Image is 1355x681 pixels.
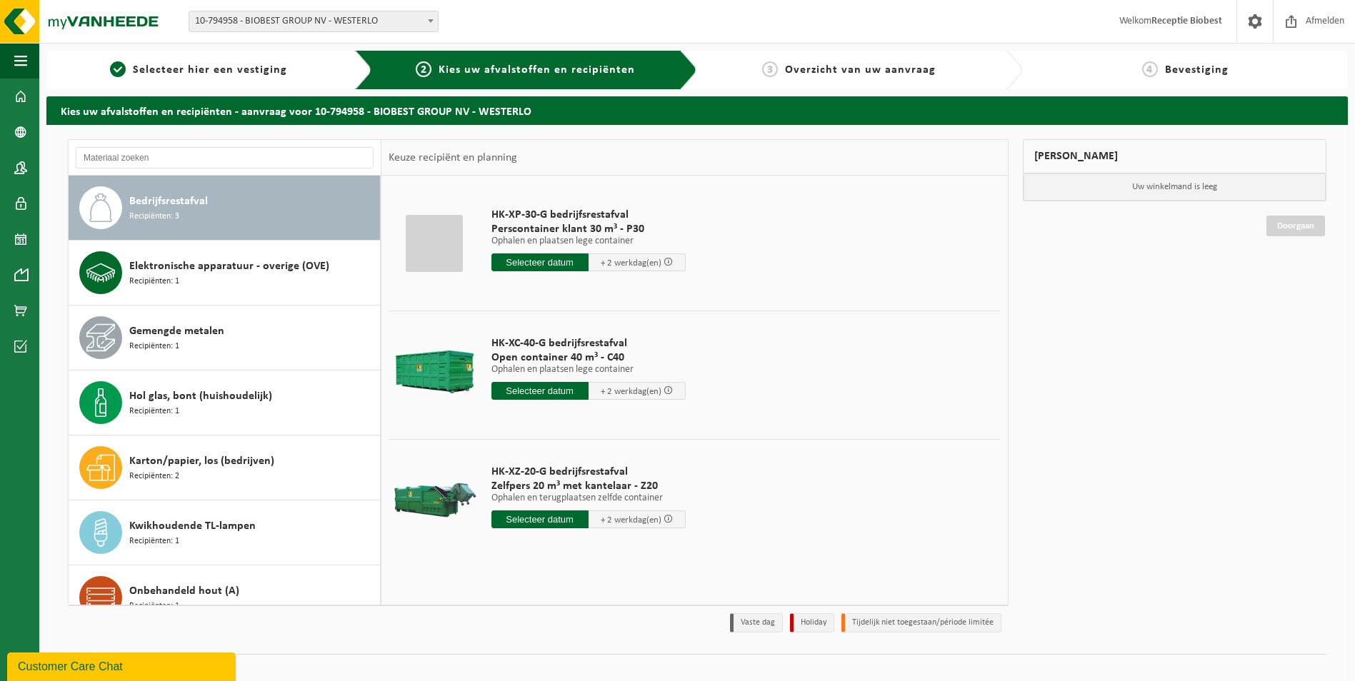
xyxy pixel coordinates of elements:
[491,382,589,400] input: Selecteer datum
[1023,139,1327,173] div: [PERSON_NAME]
[762,61,778,77] span: 3
[129,210,179,223] span: Recipiënten: 3
[491,510,589,528] input: Selecteer datum
[491,222,686,236] span: Perscontainer klant 30 m³ - P30
[129,388,272,405] span: Hol glas, bont (huishoudelijk)
[785,64,936,76] span: Overzicht van uw aanvraag
[69,435,381,500] button: Karton/papier, los (bedrijven) Recipiënten: 2
[381,140,524,176] div: Keuze recipiënt en planning
[1266,216,1325,236] a: Doorgaan
[69,370,381,435] button: Hol glas, bont (huishoudelijk) Recipiënten: 1
[1165,64,1229,76] span: Bevestiging
[601,515,661,525] span: + 2 werkdag(en)
[491,350,686,365] span: Open container 40 m³ - C40
[129,470,179,483] span: Recipiënten: 2
[129,323,224,340] span: Gemengde metalen
[69,500,381,565] button: Kwikhoudende TL-lampen Recipiënten: 1
[189,11,438,31] span: 10-794958 - BIOBEST GROUP NV - WESTERLO
[133,64,287,76] span: Selecteer hier een vestiging
[69,176,381,241] button: Bedrijfsrestafval Recipiënten: 3
[46,96,1348,124] h2: Kies uw afvalstoffen en recipiënten - aanvraag voor 10-794958 - BIOBEST GROUP NV - WESTERLO
[439,64,635,76] span: Kies uw afvalstoffen en recipiënten
[416,61,431,77] span: 2
[491,208,686,222] span: HK-XP-30-G bedrijfsrestafval
[54,61,344,79] a: 1Selecteer hier een vestiging
[69,565,381,630] button: Onbehandeld hout (A) Recipiënten: 1
[491,336,686,350] span: HK-XC-40-G bedrijfsrestafval
[69,306,381,370] button: Gemengde metalen Recipiënten: 1
[129,340,179,353] span: Recipiënten: 1
[790,613,834,632] li: Holiday
[491,236,686,246] p: Ophalen en plaatsen lege container
[730,613,783,632] li: Vaste dag
[129,582,239,600] span: Onbehandeld hout (A)
[129,275,179,288] span: Recipiënten: 1
[841,613,1001,632] li: Tijdelijk niet toegestaan/période limitée
[1024,173,1326,201] p: Uw winkelmand is leeg
[129,518,256,535] span: Kwikhoudende TL-lampen
[1142,61,1158,77] span: 4
[76,147,374,168] input: Materiaal zoeken
[491,365,686,375] p: Ophalen en plaatsen lege container
[129,405,179,418] span: Recipiënten: 1
[129,600,179,613] span: Recipiënten: 1
[129,535,179,548] span: Recipiënten: 1
[1151,16,1222,26] strong: Receptie Biobest
[491,465,686,479] span: HK-XZ-20-G bedrijfsrestafval
[110,61,126,77] span: 1
[601,387,661,396] span: + 2 werkdag(en)
[129,453,274,470] span: Karton/papier, los (bedrijven)
[129,193,208,210] span: Bedrijfsrestafval
[491,493,686,503] p: Ophalen en terugplaatsen zelfde container
[69,241,381,306] button: Elektronische apparatuur - overige (OVE) Recipiënten: 1
[189,11,439,32] span: 10-794958 - BIOBEST GROUP NV - WESTERLO
[601,258,661,268] span: + 2 werkdag(en)
[7,650,239,681] iframe: chat widget
[491,479,686,493] span: Zelfpers 20 m³ met kantelaar - Z20
[491,253,589,271] input: Selecteer datum
[129,258,329,275] span: Elektronische apparatuur - overige (OVE)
